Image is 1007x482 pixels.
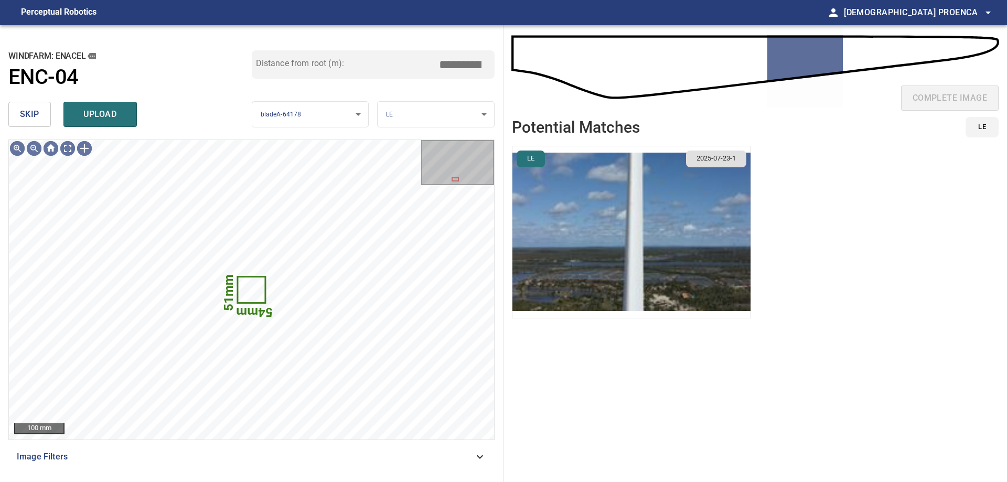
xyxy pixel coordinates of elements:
span: upload [75,107,125,122]
span: Image Filters [17,451,474,463]
span: LE [521,154,541,164]
span: LE [978,121,986,133]
div: id [959,117,999,137]
div: bladeA-64178 [252,101,369,128]
img: Zoom out [26,140,42,157]
img: ENACEL/ENC-04/2025-07-23-1/2025-07-23-2/inspectionData/image6wp8.jpg [512,146,751,318]
button: copy message details [86,50,98,62]
div: Image Filters [8,444,495,469]
span: bladeA-64178 [261,111,302,118]
button: LE [517,151,545,167]
figcaption: Perceptual Robotics [21,4,97,21]
span: person [827,6,840,19]
span: 2025-07-23-1 [690,154,742,164]
div: LE [378,101,494,128]
span: [DEMOGRAPHIC_DATA] Proenca [844,5,994,20]
span: arrow_drop_down [982,6,994,19]
label: Distance from root (m): [256,59,344,68]
h1: ENC-04 [8,65,78,90]
img: Zoom in [9,140,26,157]
h2: windfarm: ENACEL [8,50,252,62]
button: upload [63,102,137,127]
h2: Potential Matches [512,119,640,136]
button: skip [8,102,51,127]
img: Toggle full page [59,140,76,157]
span: LE [386,111,393,118]
button: [DEMOGRAPHIC_DATA] Proenca [840,2,994,23]
img: Go home [42,140,59,157]
text: 51mm [221,274,236,311]
button: LE [966,117,999,137]
a: ENC-04 [8,65,252,90]
img: Toggle selection [76,140,93,157]
text: 54mm [236,305,273,319]
span: skip [20,107,39,122]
